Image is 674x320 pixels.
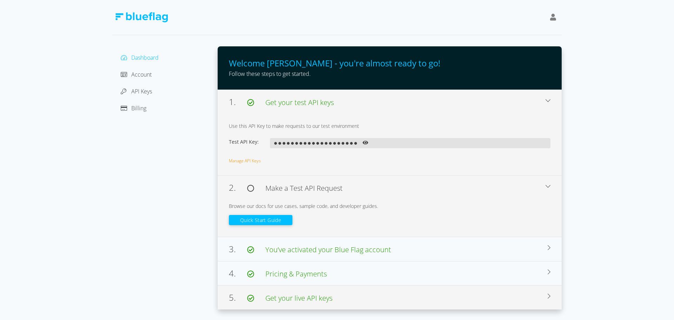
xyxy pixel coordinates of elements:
button: Quick Start Guide [229,215,292,225]
a: Account [121,71,152,78]
a: API Keys [121,87,152,95]
a: Billing [121,104,146,112]
span: Welcome [PERSON_NAME] - you're almost ready to go! [229,57,440,69]
span: Get your test API keys [265,98,334,107]
a: Dashboard [121,54,159,61]
span: Dashboard [131,54,159,61]
span: 3. [229,243,247,255]
span: 2. [229,182,247,193]
span: Account [131,71,152,78]
img: Blue Flag Logo [115,12,168,22]
span: 5. [229,292,247,303]
a: Manage API Keys [229,158,261,164]
span: 4. [229,267,247,279]
span: 1. [229,96,247,107]
span: API Keys [131,87,152,95]
span: Test API Key: [229,138,270,148]
div: Browse our docs for use cases, sample code, and developer guides. [229,202,550,210]
span: Make a Test API Request [265,183,343,193]
span: Billing [131,104,146,112]
span: You’ve activated your Blue Flag account [265,245,391,254]
span: Get your live API keys [265,293,332,303]
div: Use this API Key to make requests to our test environment [229,122,550,130]
span: Pricing & Payments [265,269,327,279]
span: Follow these steps to get started. [229,70,311,78]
